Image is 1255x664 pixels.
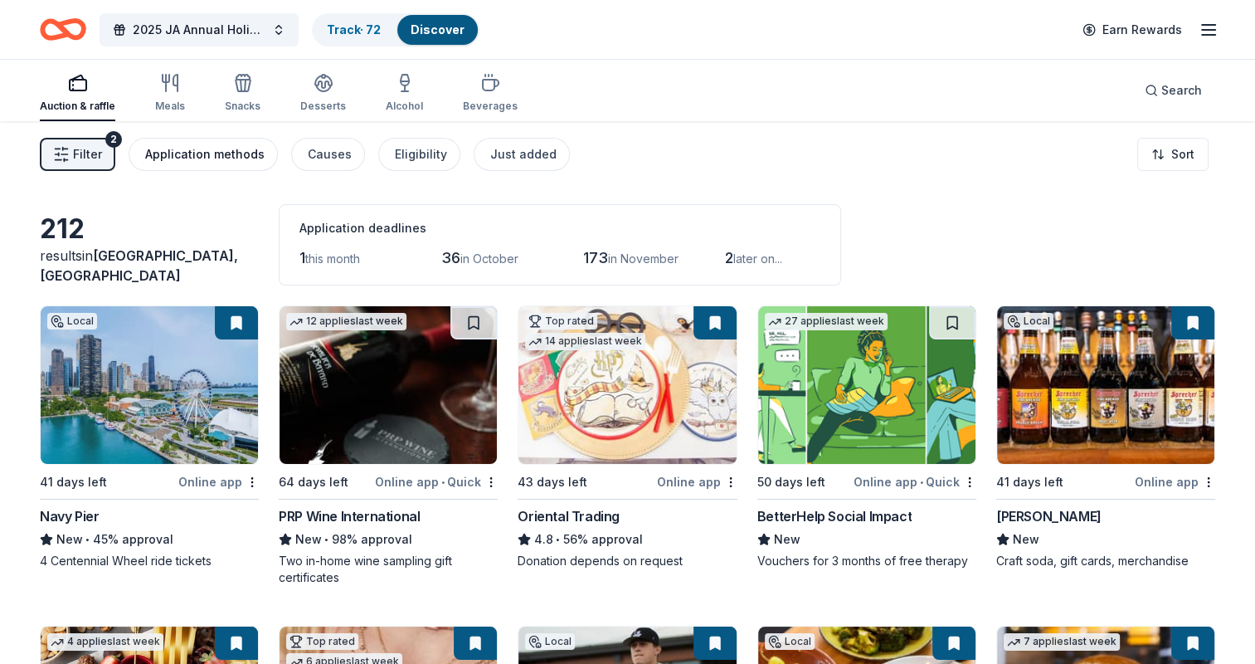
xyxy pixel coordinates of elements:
[100,13,299,46] button: 2025 JA Annual Holiday Auction
[757,305,976,569] a: Image for BetterHelp Social Impact27 applieslast week50 days leftOnline app•QuickBetterHelp Socia...
[411,22,465,37] a: Discover
[327,22,381,37] a: Track· 72
[286,313,406,330] div: 12 applies last week
[40,553,259,569] div: 4 Centennial Wheel ride tickets
[280,306,497,464] img: Image for PRP Wine International
[525,313,597,330] div: Top rated
[386,66,423,121] button: Alcohol
[279,506,420,526] div: PRP Wine International
[460,251,518,266] span: in October
[996,305,1215,569] a: Image for SprecherLocal41 days leftOnline app[PERSON_NAME]NewCraft soda, gift cards, merchandise
[395,144,447,164] div: Eligibility
[40,100,115,113] div: Auction & raffle
[996,506,1102,526] div: [PERSON_NAME]
[40,506,99,526] div: Navy Pier
[1004,313,1053,330] div: Local
[518,553,737,569] div: Donation depends on request
[997,306,1214,464] img: Image for Sprecher
[291,138,365,171] button: Causes
[386,100,423,113] div: Alcohol
[155,100,185,113] div: Meals
[463,66,518,121] button: Beverages
[920,476,923,489] span: •
[378,138,460,171] button: Eligibility
[1004,633,1120,651] div: 7 applies last week
[279,530,498,549] div: 98% approval
[129,138,278,171] button: Application methods
[312,13,479,46] button: Track· 72Discover
[40,246,259,286] div: results
[518,530,737,549] div: 56% approval
[41,306,258,464] img: Image for Navy Pier
[40,212,259,246] div: 212
[1161,81,1202,100] span: Search
[40,138,115,171] button: Filter2
[518,305,737,569] a: Image for Oriental TradingTop rated14 applieslast week43 days leftOnline appOriental Trading4.8•5...
[525,633,575,650] div: Local
[733,251,782,266] span: later on...
[474,138,570,171] button: Just added
[225,66,260,121] button: Snacks
[47,313,97,330] div: Local
[375,471,498,492] div: Online app Quick
[85,533,90,546] span: •
[725,249,733,266] span: 2
[145,144,265,164] div: Application methods
[325,533,329,546] span: •
[608,251,679,266] span: in November
[1131,74,1215,107] button: Search
[279,472,348,492] div: 64 days left
[518,506,620,526] div: Oriental Trading
[40,247,238,284] span: [GEOGRAPHIC_DATA], [GEOGRAPHIC_DATA]
[758,306,975,464] img: Image for BetterHelp Social Impact
[299,249,305,266] span: 1
[300,100,346,113] div: Desserts
[854,471,976,492] div: Online app Quick
[1137,138,1209,171] button: Sort
[40,66,115,121] button: Auction & raffle
[308,144,352,164] div: Causes
[534,530,553,549] span: 4.8
[40,305,259,569] a: Image for Navy PierLocal41 days leftOnline appNavy PierNew•45% approval4 Centennial Wheel ride ti...
[225,100,260,113] div: Snacks
[996,553,1215,569] div: Craft soda, gift cards, merchandise
[1073,15,1192,45] a: Earn Rewards
[657,471,737,492] div: Online app
[525,333,645,350] div: 14 applies last week
[299,218,820,238] div: Application deadlines
[583,249,608,266] span: 173
[1171,144,1194,164] span: Sort
[490,144,557,164] div: Just added
[279,553,498,586] div: Two in-home wine sampling gift certificates
[996,472,1063,492] div: 41 days left
[155,66,185,121] button: Meals
[300,66,346,121] button: Desserts
[757,506,912,526] div: BetterHelp Social Impact
[765,313,888,330] div: 27 applies last week
[40,472,107,492] div: 41 days left
[441,249,460,266] span: 36
[518,472,587,492] div: 43 days left
[105,131,122,148] div: 2
[178,471,259,492] div: Online app
[305,251,360,266] span: this month
[518,306,736,464] img: Image for Oriental Trading
[73,144,102,164] span: Filter
[133,20,265,40] span: 2025 JA Annual Holiday Auction
[286,633,358,650] div: Top rated
[295,530,322,549] span: New
[40,10,86,49] a: Home
[757,553,976,569] div: Vouchers for 3 months of free therapy
[757,472,825,492] div: 50 days left
[47,633,163,651] div: 4 applies last week
[1013,530,1039,549] span: New
[765,633,815,650] div: Local
[279,305,498,586] a: Image for PRP Wine International12 applieslast week64 days leftOnline app•QuickPRP Wine Internati...
[40,530,259,549] div: 45% approval
[1135,471,1215,492] div: Online app
[557,533,561,546] span: •
[40,247,238,284] span: in
[441,476,445,489] span: •
[463,100,518,113] div: Beverages
[56,530,83,549] span: New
